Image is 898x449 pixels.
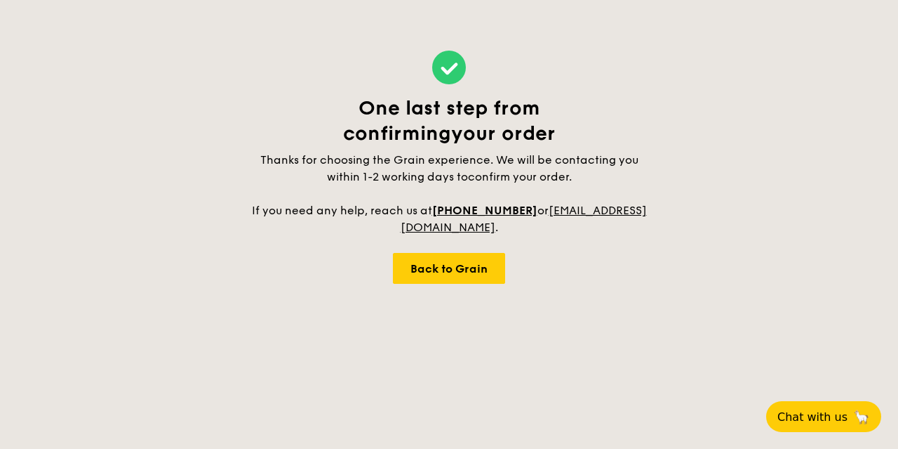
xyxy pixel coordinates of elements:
img: icon-success.f839ccf9.svg [432,51,466,84]
a: [PHONE_NUMBER] [432,204,537,217]
span: One last step from confirming [343,96,556,145]
div: Back to Grain [393,253,505,284]
span: confirm your order [468,170,569,183]
span: Thanks for choosing the Grain experience. We will be contacting you within 1-2 working days to . ... [252,153,647,234]
span: Chat with us [777,410,847,424]
span: 🦙 [853,409,870,425]
span: your order [451,122,556,145]
button: Chat with us🦙 [766,401,881,432]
